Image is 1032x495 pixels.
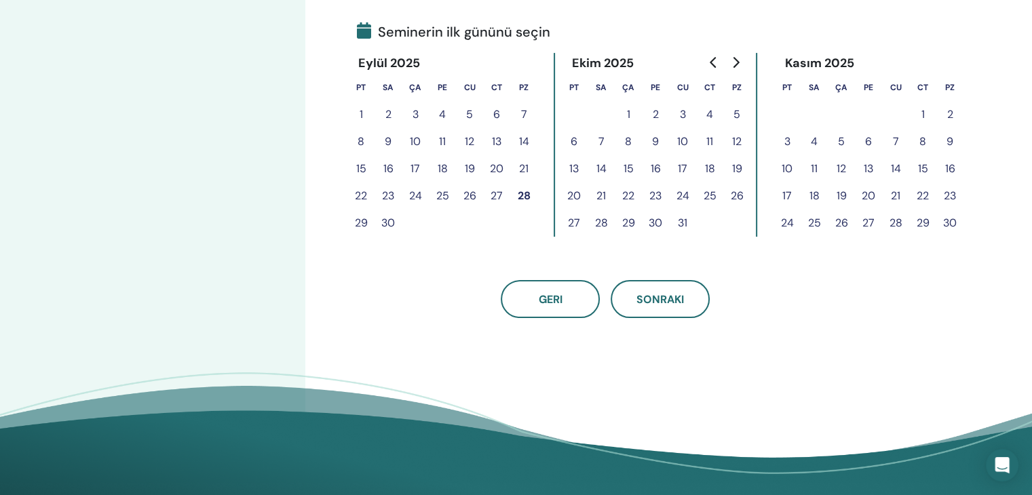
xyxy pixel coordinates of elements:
button: 5 [723,101,750,128]
button: 21 [588,182,615,210]
button: Go to next month [725,49,746,76]
button: 27 [483,182,510,210]
button: 16 [936,155,963,182]
th: Perşembe [429,74,456,101]
button: 2 [375,101,402,128]
th: Çarşamba [402,74,429,101]
button: 25 [696,182,723,210]
button: 4 [429,101,456,128]
button: 28 [588,210,615,237]
button: 22 [347,182,375,210]
button: Geri [501,280,600,318]
span: Seminerin ilk gününü seçin [357,22,550,42]
button: 7 [882,128,909,155]
button: 11 [801,155,828,182]
button: 16 [375,155,402,182]
button: 12 [723,128,750,155]
button: 27 [560,210,588,237]
button: 13 [855,155,882,182]
th: Pazartesi [560,74,588,101]
button: 8 [615,128,642,155]
button: 8 [909,128,936,155]
button: 7 [588,128,615,155]
button: 20 [560,182,588,210]
button: 3 [402,101,429,128]
button: 26 [456,182,483,210]
button: 21 [882,182,909,210]
button: 8 [347,128,375,155]
th: Pazar [936,74,963,101]
button: 29 [347,210,375,237]
button: 4 [801,128,828,155]
th: Cumartesi [909,74,936,101]
th: Salı [375,74,402,101]
button: 9 [642,128,669,155]
th: Perşembe [855,74,882,101]
div: Open Intercom Messenger [986,449,1018,481]
button: 11 [696,128,723,155]
th: Perşembe [642,74,669,101]
button: 26 [828,210,855,237]
button: 11 [429,128,456,155]
th: Pazartesi [347,74,375,101]
th: Çarşamba [828,74,855,101]
button: 13 [560,155,588,182]
th: Pazar [723,74,750,101]
button: 19 [828,182,855,210]
button: 30 [375,210,402,237]
button: 29 [909,210,936,237]
button: 17 [402,155,429,182]
button: 14 [882,155,909,182]
div: Kasım 2025 [773,53,865,74]
button: 14 [510,128,537,155]
button: 13 [483,128,510,155]
th: Cuma [882,74,909,101]
button: 5 [828,128,855,155]
button: 5 [456,101,483,128]
div: Eylül 2025 [347,53,432,74]
div: Ekim 2025 [560,53,645,74]
button: 24 [402,182,429,210]
button: 10 [402,128,429,155]
button: 1 [909,101,936,128]
button: Go to previous month [703,49,725,76]
th: Cuma [456,74,483,101]
button: Sonraki [611,280,710,318]
button: 23 [375,182,402,210]
button: 24 [773,210,801,237]
th: Cumartesi [483,74,510,101]
button: 22 [909,182,936,210]
th: Pazartesi [773,74,801,101]
button: 15 [615,155,642,182]
button: 1 [347,101,375,128]
span: Geri [539,292,562,306]
button: 6 [483,101,510,128]
span: Sonraki [636,292,684,306]
button: 16 [642,155,669,182]
button: 24 [669,182,696,210]
button: 21 [510,155,537,182]
th: Cuma [669,74,696,101]
button: 20 [483,155,510,182]
button: 12 [828,155,855,182]
button: 3 [669,101,696,128]
button: 23 [642,182,669,210]
button: 26 [723,182,750,210]
button: 20 [855,182,882,210]
button: 27 [855,210,882,237]
th: Salı [588,74,615,101]
button: 30 [936,210,963,237]
button: 6 [560,128,588,155]
button: 18 [801,182,828,210]
button: 28 [510,182,537,210]
button: 30 [642,210,669,237]
th: Çarşamba [615,74,642,101]
th: Cumartesi [696,74,723,101]
button: 18 [696,155,723,182]
button: 2 [936,101,963,128]
button: 9 [375,128,402,155]
button: 4 [696,101,723,128]
button: 14 [588,155,615,182]
button: 25 [429,182,456,210]
button: 28 [882,210,909,237]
